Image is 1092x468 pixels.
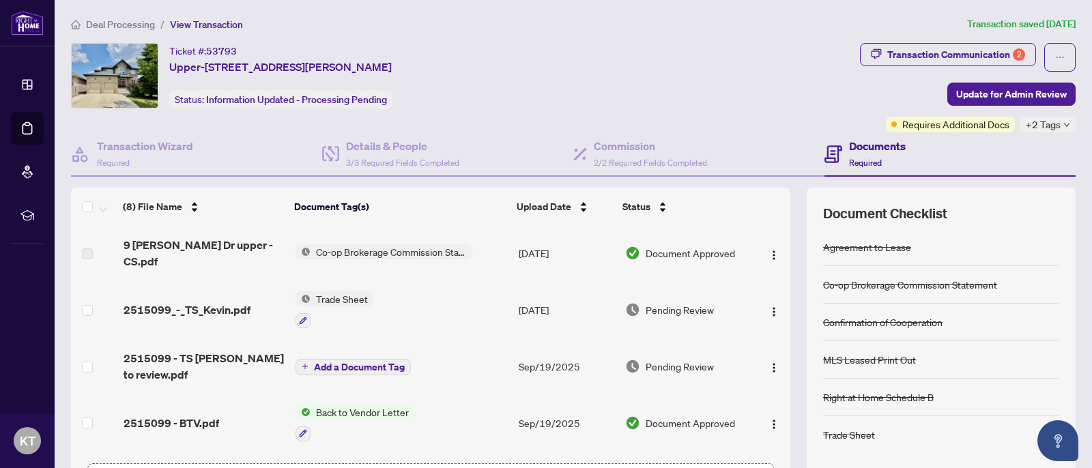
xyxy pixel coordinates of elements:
[625,302,640,317] img: Document Status
[206,45,237,57] span: 53793
[97,158,130,168] span: Required
[646,359,714,374] span: Pending Review
[86,18,155,31] span: Deal Processing
[646,302,714,317] span: Pending Review
[625,359,640,374] img: Document Status
[117,188,289,226] th: (8) File Name
[1037,420,1078,461] button: Open asap
[849,138,906,154] h4: Documents
[1026,117,1061,132] span: +2 Tags
[849,158,882,168] span: Required
[124,237,285,269] span: 9 [PERSON_NAME] Dr upper - CS.pdf
[768,362,779,373] img: Logo
[511,188,617,226] th: Upload Date
[594,158,707,168] span: 2/2 Required Fields Completed
[625,415,640,430] img: Document Status
[302,363,308,370] span: plus
[124,415,219,431] span: 2515099 - BTV.pdf
[311,291,373,306] span: Trade Sheet
[823,239,911,254] div: Agreement to Lease
[296,357,411,375] button: Add a Document Tag
[594,138,707,154] h4: Commission
[169,59,392,75] span: Upper-[STREET_ADDRESS][PERSON_NAME]
[617,188,749,226] th: Status
[71,20,81,29] span: home
[947,83,1076,106] button: Update for Admin Review
[768,419,779,430] img: Logo
[625,246,640,261] img: Document Status
[20,431,35,450] span: KT
[346,158,459,168] span: 3/3 Required Fields Completed
[823,204,947,223] span: Document Checklist
[823,352,916,367] div: MLS Leased Print Out
[72,44,158,108] img: IMG-S12293744_1.jpg
[646,246,735,261] span: Document Approved
[169,43,237,59] div: Ticket #:
[311,244,472,259] span: Co-op Brokerage Commission Statement
[296,244,472,259] button: Status IconCo-op Brokerage Commission Statement
[170,18,243,31] span: View Transaction
[823,390,934,405] div: Right at Home Schedule B
[513,226,620,280] td: [DATE]
[346,138,459,154] h4: Details & People
[860,43,1036,66] button: Transaction Communication2
[768,250,779,261] img: Logo
[823,427,875,442] div: Trade Sheet
[622,199,650,214] span: Status
[296,244,311,259] img: Status Icon
[763,355,785,377] button: Logo
[763,299,785,321] button: Logo
[124,302,250,318] span: 2515099_-_TS_Kevin.pdf
[296,359,411,375] button: Add a Document Tag
[206,93,387,106] span: Information Updated - Processing Pending
[513,394,620,452] td: Sep/19/2025
[823,315,943,330] div: Confirmation of Cooperation
[902,117,1009,132] span: Requires Additional Docs
[768,306,779,317] img: Logo
[311,405,414,420] span: Back to Vendor Letter
[823,277,997,292] div: Co-op Brokerage Commission Statement
[763,412,785,434] button: Logo
[11,10,44,35] img: logo
[123,199,182,214] span: (8) File Name
[956,83,1067,105] span: Update for Admin Review
[296,291,373,328] button: Status IconTrade Sheet
[1063,121,1070,128] span: down
[169,90,392,108] div: Status:
[513,339,620,394] td: Sep/19/2025
[513,280,620,339] td: [DATE]
[1055,53,1065,62] span: ellipsis
[160,16,164,32] li: /
[646,415,735,430] span: Document Approved
[124,350,285,383] span: 2515099 - TS [PERSON_NAME] to review.pdf
[763,242,785,264] button: Logo
[296,405,414,441] button: Status IconBack to Vendor Letter
[1013,48,1025,61] div: 2
[296,405,311,420] img: Status Icon
[314,362,405,372] span: Add a Document Tag
[289,188,511,226] th: Document Tag(s)
[887,44,1025,65] div: Transaction Communication
[967,16,1076,32] article: Transaction saved [DATE]
[97,138,193,154] h4: Transaction Wizard
[296,291,311,306] img: Status Icon
[517,199,571,214] span: Upload Date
